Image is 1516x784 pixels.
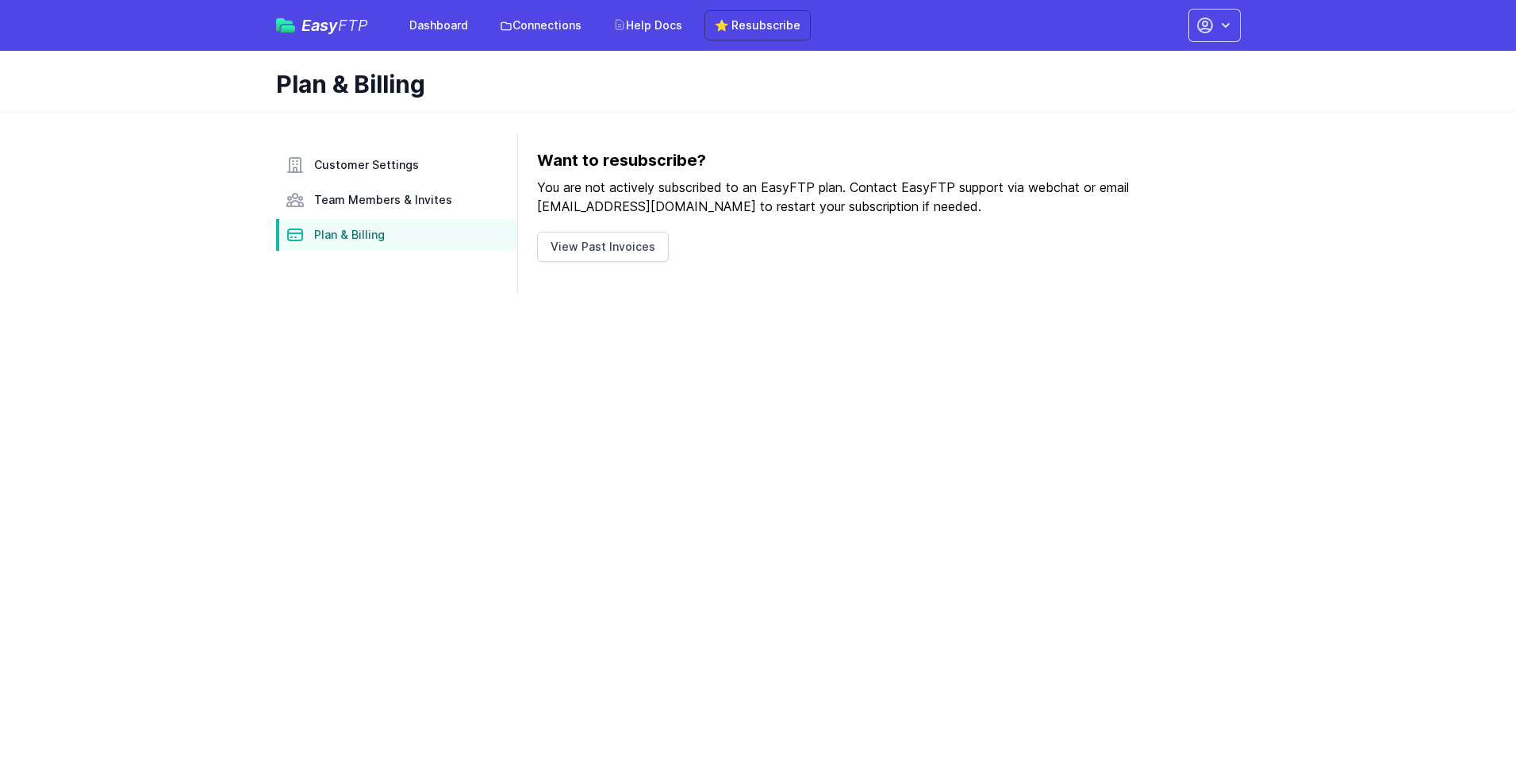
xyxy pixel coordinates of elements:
[301,17,368,33] span: Easy
[490,11,591,40] a: Connections
[276,70,1228,98] h1: Plan & Billing
[537,232,669,262] a: View Past Invoices
[537,149,1222,178] h3: Want to resubscribe?
[704,10,811,40] a: ⭐ Resubscribe
[537,178,1222,216] p: You are not actively subscribed to an EasyFTP plan. Contact EasyFTP support via webchat or email ...
[314,157,419,173] span: Customer Settings
[276,219,517,251] a: Plan & Billing
[276,17,368,33] a: EasyFTP
[314,192,452,208] span: Team Members & Invites
[400,11,478,40] a: Dashboard
[276,149,517,181] a: Customer Settings
[338,16,368,35] span: FTP
[604,11,692,40] a: Help Docs
[276,18,295,33] img: easyftp_logo.png
[276,184,517,216] a: Team Members & Invites
[314,227,385,243] span: Plan & Billing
